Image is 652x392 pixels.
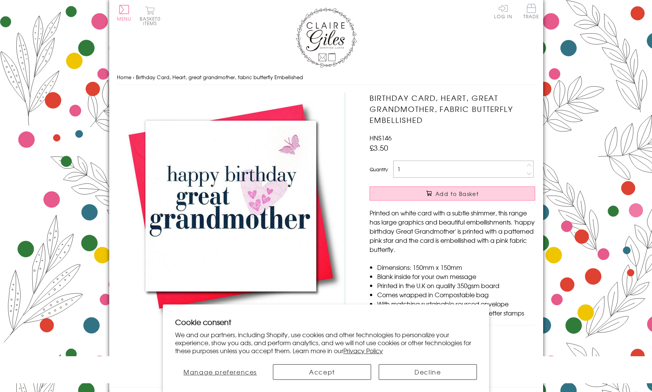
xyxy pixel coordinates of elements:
[377,290,535,299] li: Comes wrapped in Compostable bag
[136,73,303,81] span: Birthday Card, Heart, great grandmother, fabric butterfly Embellished
[370,166,388,173] label: Quantity
[379,364,477,380] button: Decline
[523,4,539,19] span: Trade
[175,331,477,354] p: We and our partners, including Shopify, use cookies and other technologies to personalize your ex...
[370,133,392,142] span: HNS146
[370,92,535,125] h1: Birthday Card, Heart, great grandmother, fabric butterfly Embellished
[117,15,132,22] span: Menu
[117,70,536,85] nav: breadcrumbs
[140,6,161,25] button: Basket0 items
[117,73,131,81] a: Home
[117,92,345,320] img: Birthday Card, Heart, great grandmother, fabric butterfly Embellished
[175,364,265,380] button: Manage preferences
[133,73,134,81] span: ›
[370,186,535,201] button: Add to Basket
[435,190,479,198] span: Add to Basket
[377,263,535,272] li: Dimensions: 150mm x 150mm
[343,346,383,355] a: Privacy Policy
[377,299,535,308] li: With matching sustainable sourced envelope
[370,208,535,254] p: Printed on white card with a subtle shimmer, this range has large graphics and beautiful embellis...
[183,367,257,376] span: Manage preferences
[377,281,535,290] li: Printed in the U.K on quality 350gsm board
[377,272,535,281] li: Blank inside for your own message
[494,4,512,19] a: Log In
[370,142,388,153] span: £3.50
[273,364,371,380] button: Accept
[143,15,161,27] span: 0 items
[523,4,539,20] a: Trade
[175,317,477,327] h2: Cookie consent
[117,5,132,21] button: Menu
[296,8,357,68] img: Claire Giles Greetings Cards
